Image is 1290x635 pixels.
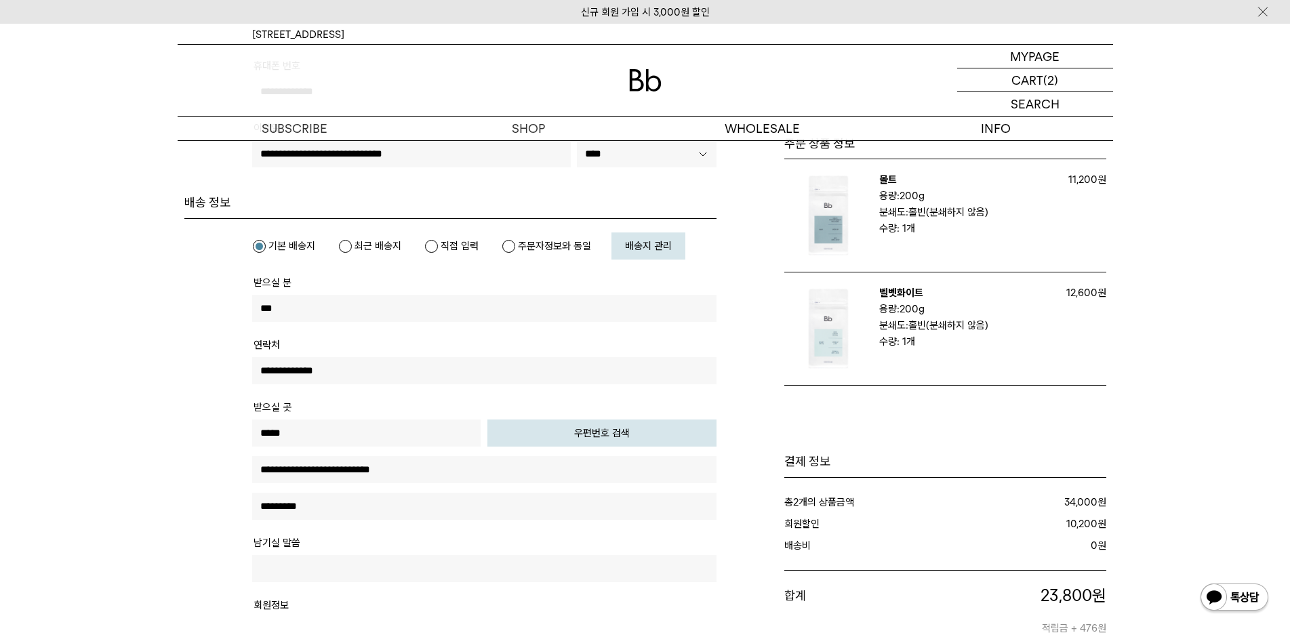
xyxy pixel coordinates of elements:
[254,276,291,289] span: 받으실 분
[1011,68,1043,91] p: CART
[581,6,710,18] a: 신규 회원 가입 시 3,000원 할인
[879,204,1045,220] p: 분쇄도:
[254,597,289,616] th: 회원정보
[784,285,872,373] img: 벨벳화이트
[879,287,923,299] a: 벨벳화이트
[338,239,401,253] label: 최근 배송지
[879,333,1052,350] p: 수량: 1개
[1091,539,1097,552] strong: 0
[252,239,315,253] label: 기본 배송지
[784,516,943,532] dt: 회원할인
[254,339,280,351] span: 연락처
[950,537,1106,554] dd: 원
[1010,45,1060,68] p: MYPAGE
[784,171,872,260] img: 몰트
[1043,68,1058,91] p: (2)
[900,303,925,315] b: 200g
[879,173,897,186] a: 몰트
[784,537,951,554] dt: 배송비
[1064,496,1097,508] strong: 34,000
[254,535,300,554] th: 남기실 말씀
[487,419,717,447] button: 우편번호 검색
[184,194,717,211] h4: 배송 정보
[1011,92,1060,116] p: SEARCH
[784,494,959,510] dt: 총 개의 상품금액
[879,301,1045,317] p: 용량:
[178,117,411,140] a: SUBSCRIBE
[1199,582,1270,615] img: 카카오톡 채널 1:1 채팅 버튼
[625,240,672,252] span: 배송지 관리
[411,117,645,140] a: SHOP
[254,401,291,413] span: 받으실 곳
[959,494,1106,510] dd: 원
[957,68,1113,92] a: CART (2)
[879,188,1045,204] p: 용량:
[900,190,925,202] b: 200g
[943,516,1106,532] dd: 원
[1052,171,1106,188] p: 11,200원
[784,136,1106,152] h3: 주문 상품 정보
[879,220,1052,237] p: 수량: 1개
[1052,285,1106,301] p: 12,600원
[424,239,479,253] label: 직접 입력
[879,317,1045,333] p: 분쇄도:
[784,453,1106,470] h1: 결제 정보
[629,69,662,91] img: 로고
[908,206,988,218] b: 홀빈(분쇄하지 않음)
[645,117,879,140] p: WHOLESALE
[793,496,799,508] strong: 2
[957,45,1113,68] a: MYPAGE
[502,239,591,253] label: 주문자정보와 동일
[879,117,1113,140] p: INFO
[908,319,988,331] b: 홀빈(분쇄하지 않음)
[1066,518,1097,530] strong: 10,200
[1041,586,1092,605] span: 23,800
[611,232,685,260] a: 배송지 관리
[923,584,1106,607] p: 원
